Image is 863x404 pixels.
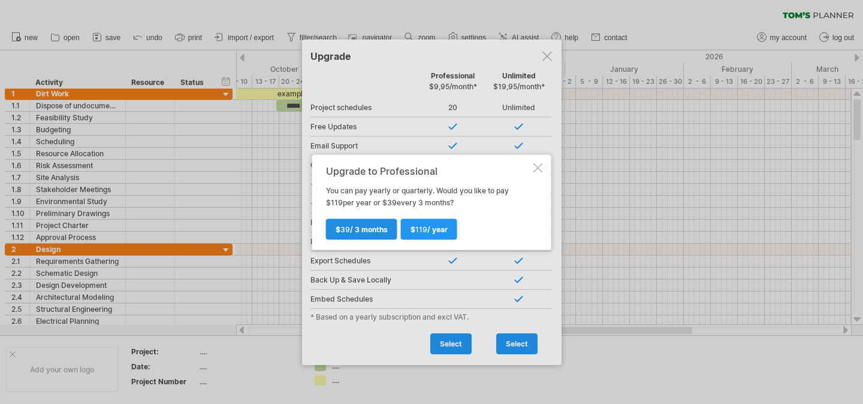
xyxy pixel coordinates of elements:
[340,224,350,233] span: 39
[411,224,448,233] span: $ / year
[401,218,457,239] a: $119/ year
[326,165,531,176] div: Upgrade to Professional
[331,198,343,206] span: 119
[326,165,531,239] div: You can pay yearly or quarterly. Would you like to pay $ per year or $ every 3 months?
[336,224,388,233] span: $ / 3 months
[415,224,427,233] span: 119
[387,198,397,206] span: 39
[326,218,397,239] a: $39/ 3 months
